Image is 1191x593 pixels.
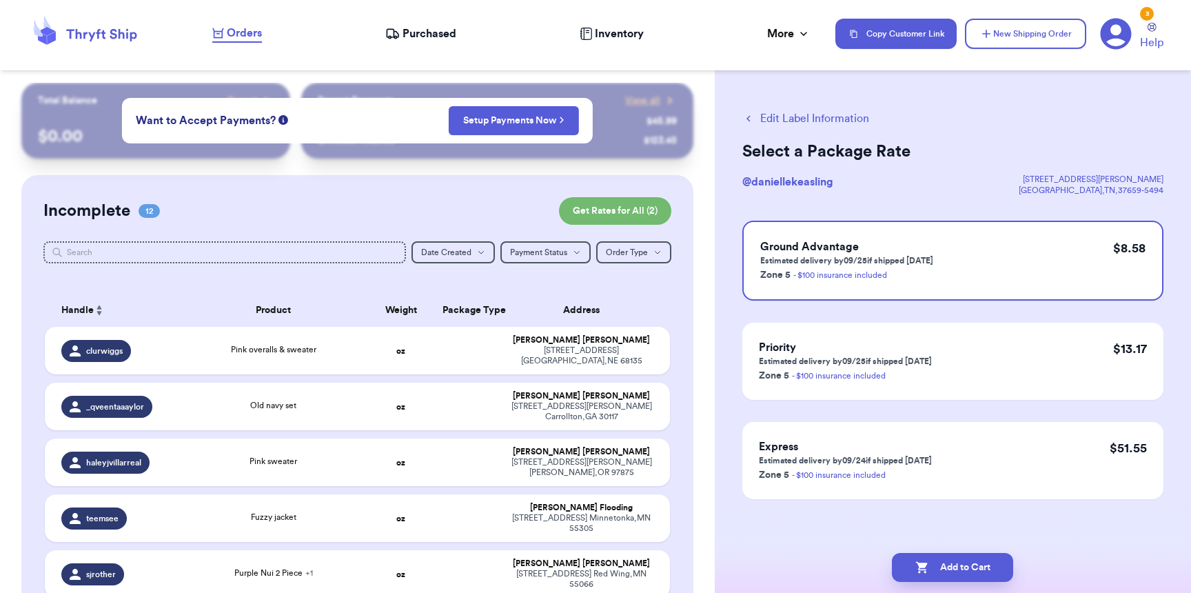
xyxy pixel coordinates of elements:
[595,26,644,42] span: Inventory
[510,401,653,422] div: [STREET_ADDRESS][PERSON_NAME] Carrollton , GA 30117
[305,569,313,577] span: + 1
[1100,18,1132,50] a: 3
[86,401,144,412] span: _qveentaaaylor
[234,569,313,577] span: Purple Nui 2 Piece
[250,401,296,410] span: Old navy set
[502,294,670,327] th: Address
[510,335,653,345] div: [PERSON_NAME] [PERSON_NAME]
[647,114,677,128] div: $ 45.99
[86,513,119,524] span: teemsee
[760,255,933,266] p: Estimated delivery by 09/25 if shipped [DATE]
[510,559,653,569] div: [PERSON_NAME] [PERSON_NAME]
[580,26,644,42] a: Inventory
[625,94,660,108] span: View all
[86,345,123,356] span: clurwiggs
[559,197,671,225] button: Get Rates for All (2)
[251,513,296,521] span: Fuzzy jacket
[606,248,648,257] span: Order Type
[139,204,160,218] span: 12
[596,241,671,263] button: Order Type
[434,294,501,327] th: Package Type
[1019,174,1163,185] div: [STREET_ADDRESS][PERSON_NAME]
[231,345,316,354] span: Pink overalls & sweater
[742,110,869,127] button: Edit Label Information
[86,569,116,580] span: sjrother
[742,177,833,188] span: @ daniellekeasling
[212,25,262,43] a: Orders
[227,25,262,41] span: Orders
[179,294,367,327] th: Product
[510,447,653,457] div: [PERSON_NAME] [PERSON_NAME]
[510,513,653,534] div: [STREET_ADDRESS] Minnetonka , MN 55305
[396,570,405,579] strong: oz
[759,470,789,480] span: Zone 5
[767,26,811,42] div: More
[227,94,257,108] span: Payout
[759,342,796,353] span: Priority
[742,141,1163,163] h2: Select a Package Rate
[396,459,405,467] strong: oz
[449,106,579,135] button: Setup Payments Now
[1110,439,1147,458] p: $ 51.55
[227,94,274,108] a: Payout
[1019,185,1163,196] div: [GEOGRAPHIC_DATA] , TN , 37659-5494
[136,112,276,129] span: Want to Accept Payments?
[892,553,1013,582] button: Add to Cart
[38,94,97,108] p: Total Balance
[835,19,957,49] button: Copy Customer Link
[625,94,677,108] a: View all
[1140,34,1163,51] span: Help
[510,391,653,401] div: [PERSON_NAME] [PERSON_NAME]
[759,455,932,466] p: Estimated delivery by 09/24 if shipped [DATE]
[759,441,798,452] span: Express
[396,347,405,355] strong: oz
[61,303,94,318] span: Handle
[510,248,567,257] span: Payment Status
[644,134,677,148] div: $ 123.45
[1140,7,1154,21] div: 3
[43,200,130,222] h2: Incomplete
[510,345,653,366] div: [STREET_ADDRESS] [GEOGRAPHIC_DATA] , NE 68135
[43,241,406,263] input: Search
[1113,239,1146,258] p: $ 8.58
[1140,23,1163,51] a: Help
[759,371,789,381] span: Zone 5
[793,271,887,279] a: - $100 insurance included
[94,302,105,319] button: Sort ascending
[250,457,297,465] span: Pink sweater
[403,26,456,42] span: Purchased
[318,94,394,108] p: Recent Payments
[965,19,1086,49] button: New Shipping Order
[463,114,564,128] a: Setup Payments Now
[510,503,653,513] div: [PERSON_NAME] Flooding
[396,514,405,523] strong: oz
[396,403,405,411] strong: oz
[367,294,434,327] th: Weight
[38,125,274,148] p: $ 0.00
[421,248,471,257] span: Date Created
[411,241,495,263] button: Date Created
[500,241,591,263] button: Payment Status
[86,457,141,468] span: haleyjvillarreal
[510,457,653,478] div: [STREET_ADDRESS][PERSON_NAME] [PERSON_NAME] , OR 97875
[759,356,932,367] p: Estimated delivery by 09/25 if shipped [DATE]
[792,471,886,479] a: - $100 insurance included
[760,241,859,252] span: Ground Advantage
[385,26,456,42] a: Purchased
[1113,339,1147,359] p: $ 13.17
[792,372,886,380] a: - $100 insurance included
[760,270,791,280] span: Zone 5
[510,569,653,590] div: [STREET_ADDRESS] Red Wing , MN 55066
